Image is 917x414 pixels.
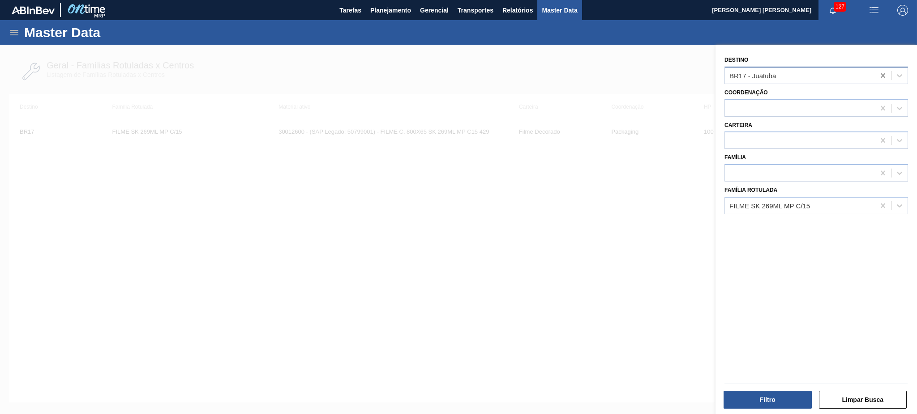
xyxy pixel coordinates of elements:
[724,122,752,128] label: Carteira
[729,72,776,79] div: BR17 - Juatuba
[897,5,908,16] img: Logout
[12,6,55,14] img: TNhmsLtSVTkK8tSr43FrP2fwEKptu5GPRR3wAAAABJRU5ErkJggg==
[724,187,777,193] label: Família Rotulada
[724,89,768,96] label: Coordenação
[502,5,533,16] span: Relatórios
[339,5,361,16] span: Tarefas
[724,154,746,161] label: Família
[834,2,846,12] span: 127
[420,5,449,16] span: Gerencial
[24,27,183,38] h1: Master Data
[729,202,810,209] div: FILME SK 269ML MP C/15
[370,5,411,16] span: Planejamento
[542,5,577,16] span: Master Data
[819,391,907,409] button: Limpar Busca
[724,391,812,409] button: Filtro
[458,5,493,16] span: Transportes
[869,5,879,16] img: userActions
[724,57,748,63] label: Destino
[818,4,847,17] button: Notificações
